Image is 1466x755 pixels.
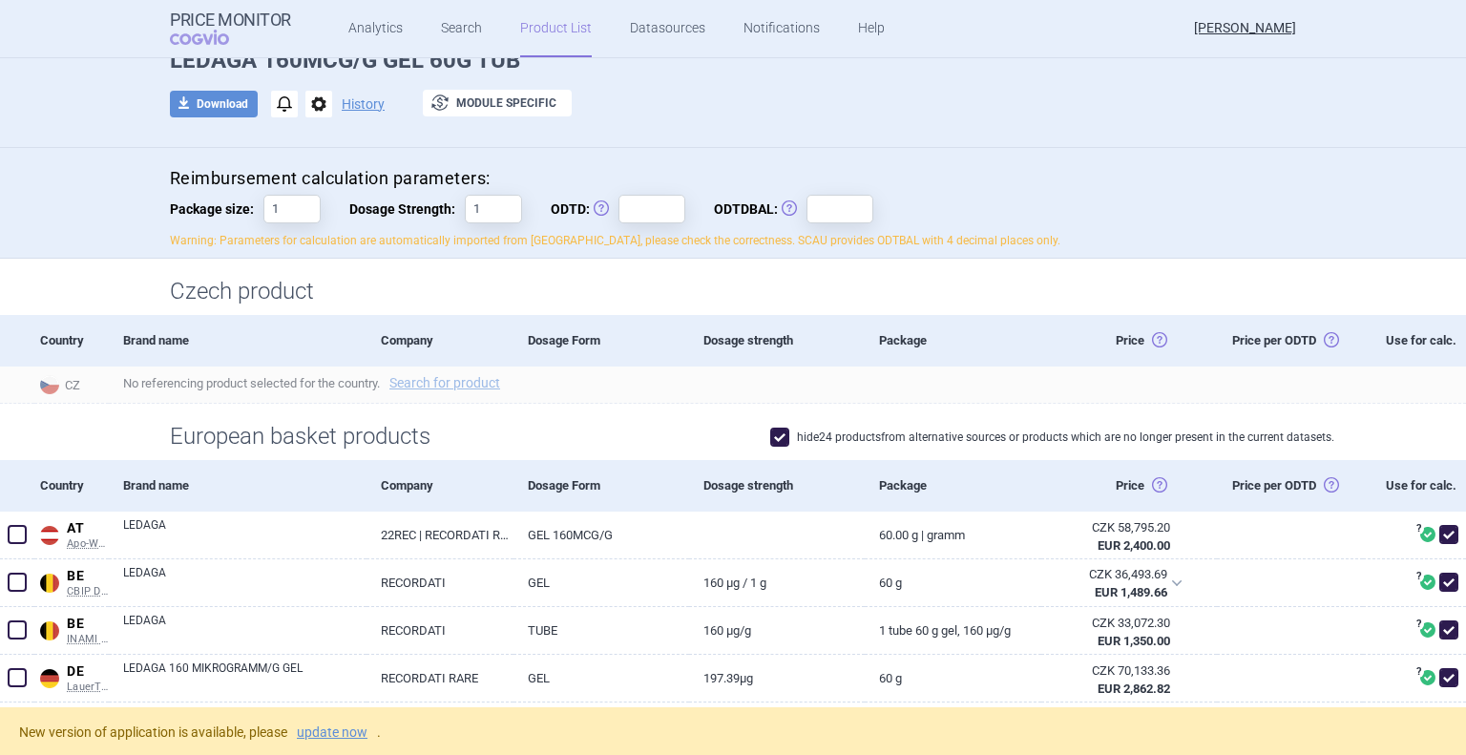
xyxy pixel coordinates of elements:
a: LEDAGA 160 MIKROGRAMM/G GEL [123,660,366,694]
div: CZK 58,795.20 [1056,519,1170,536]
div: Use for calc. [1363,460,1466,512]
abbr: SP-CAU-010 Německo [1056,662,1170,697]
span: ODTDBAL: [714,195,806,223]
a: GEL [513,703,689,749]
a: ATATApo-Warenv.III [34,516,109,550]
div: Brand name [109,315,366,367]
span: BE [67,616,109,633]
a: 160 µg/g [689,607,865,654]
div: CZK 36,493.69 [1055,566,1167,583]
span: ODTD: [551,195,618,223]
div: Company [366,315,513,367]
span: ? [1413,666,1424,678]
abbr: SP-CAU-010 Rakousko [1056,519,1170,554]
span: LauerTaxe CGM [67,681,109,694]
strong: EUR 1,489.66 [1095,585,1167,599]
div: Country [34,460,109,512]
button: History [342,97,385,111]
div: Price [1041,315,1217,367]
input: Dosage Strength: [465,195,522,223]
div: Use for calc. [1363,315,1466,367]
p: Warning: Parameters for calculation are automatically imported from [GEOGRAPHIC_DATA], please che... [170,233,1296,249]
a: GEL [513,559,689,606]
div: Dosage strength [689,460,865,512]
a: BEBECBIP DCI [34,564,109,598]
div: Dosage strength [689,315,865,367]
div: Country [34,315,109,367]
input: ODTD: [618,195,685,223]
strong: EUR 2,400.00 [1098,538,1170,553]
div: Company [366,460,513,512]
div: Price [1041,460,1217,512]
div: Package [865,315,1040,367]
span: Package size: [170,195,263,223]
abbr: SP-CAU-010 Belgie hrazené LP [1056,615,1170,649]
span: AT [67,520,109,537]
button: Download [170,91,258,117]
a: GEL [513,655,689,702]
strong: Price Monitor [170,10,291,30]
a: 60 g [865,655,1040,702]
a: 60.00 G | Gramm [865,512,1040,558]
a: 160 rgg [689,703,865,749]
div: CZK 36,493.69EUR 1,489.66 [1041,559,1194,607]
span: INAMI RPS [67,633,109,646]
div: CZK 70,133.36 [1056,662,1170,680]
strong: EUR 1,350.00 [1098,634,1170,648]
a: Price MonitorCOGVIO [170,10,291,47]
h1: Czech product [170,278,1296,305]
span: BE [67,568,109,585]
span: ? [1413,523,1424,535]
a: TUBE [513,607,689,654]
button: Module specific [423,90,572,116]
span: ? [1413,571,1424,582]
img: Belgium [40,574,59,593]
a: 22REC | RECORDATI RARE DISEASES G [366,512,513,558]
img: Czech Republic [40,375,59,394]
a: RECORDATI [366,607,513,654]
a: LEDAGA [123,516,366,551]
a: 197.39µg [689,655,865,702]
span: DE [67,663,109,681]
a: GEL 160MCG/G [513,512,689,558]
input: Package size: [263,195,321,223]
a: 60 g [865,559,1040,606]
span: New version of application is available, please . [19,724,381,740]
div: Price per ODTD [1217,460,1364,512]
div: Dosage Form [513,460,689,512]
img: Austria [40,526,59,545]
span: No referencing product selected for the country. [123,371,1466,394]
h1: LEDAGA 160MCG/G GEL 60G TUB [170,47,1296,74]
div: CZK 33,072.30 [1056,615,1170,632]
abbr: SP-CAU-010 Belgie hrazené LP [1055,566,1167,600]
a: 160 µg / 1 g [689,559,865,606]
a: RECORDATI [366,559,513,606]
div: Brand name [109,460,366,512]
a: DEDELauerTaxe CGM [34,660,109,693]
div: Dosage Form [513,315,689,367]
a: RECORDATI RARE [366,655,513,702]
img: Belgium [40,621,59,640]
a: RECORDATI AB [366,703,513,749]
strong: EUR 2,862.82 [1098,682,1170,696]
a: 60 g [865,703,1040,749]
span: CBIP DCI [67,585,109,598]
input: ODTDBAL: [806,195,873,223]
a: LEDAGA [123,612,366,646]
h4: Reimbursement calculation parameters: [170,167,1296,191]
a: 1 tube 60 g gel, 160 µg/g [865,607,1040,654]
span: Apo-Warenv.III [67,537,109,551]
h1: European basket products [170,423,1296,451]
span: Dosage Strength: [349,195,465,223]
img: Germany [40,669,59,688]
span: COGVIO [170,30,256,45]
a: BEBEINAMI RPS [34,612,109,645]
div: Package [865,460,1040,512]
label: hide 24 products from alternative sources or products which are no longer present in the current ... [770,428,1334,447]
span: CZ [34,371,109,396]
div: Price per ODTD [1217,315,1364,367]
a: Search for product [389,376,500,389]
a: update now [297,725,367,739]
span: ? [1413,619,1424,630]
a: LEDAGA [123,564,366,598]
